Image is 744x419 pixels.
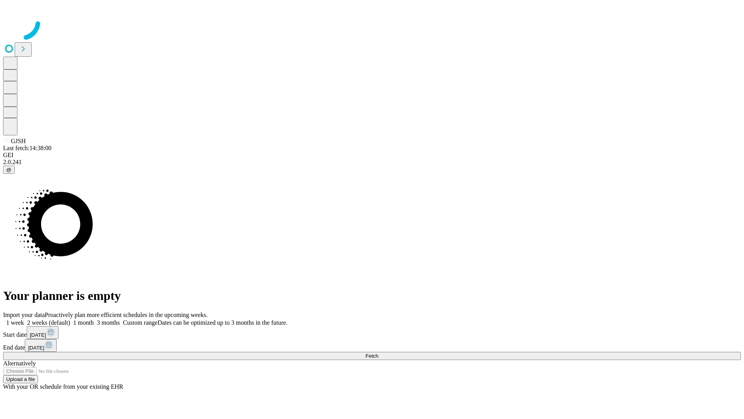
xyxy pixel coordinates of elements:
[3,326,741,339] div: Start date
[73,319,94,326] span: 1 month
[365,353,378,359] span: Fetch
[97,319,120,326] span: 3 months
[3,159,741,166] div: 2.0.241
[3,152,741,159] div: GEI
[3,166,15,174] button: @
[3,289,741,303] h1: Your planner is empty
[45,312,208,318] span: Proactively plan more efficient schedules in the upcoming weeks.
[11,138,26,144] span: GJSH
[3,375,38,383] button: Upload a file
[3,383,123,390] span: With your OR schedule from your existing EHR
[123,319,157,326] span: Custom range
[25,339,57,352] button: [DATE]
[3,339,741,352] div: End date
[3,145,52,151] span: Last fetch: 14:38:00
[3,312,45,318] span: Import your data
[6,319,24,326] span: 1 week
[3,360,36,367] span: Alternatively
[28,345,44,351] span: [DATE]
[3,352,741,360] button: Fetch
[30,332,46,338] span: [DATE]
[27,319,70,326] span: 2 weeks (default)
[158,319,288,326] span: Dates can be optimized up to 3 months in the future.
[27,326,59,339] button: [DATE]
[6,167,12,173] span: @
